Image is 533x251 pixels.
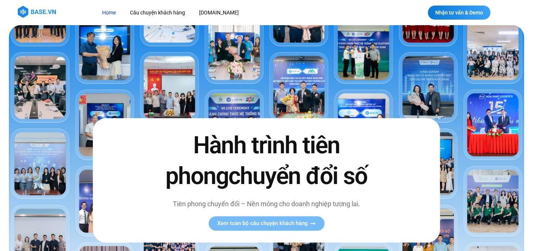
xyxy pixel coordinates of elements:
[428,6,490,20] a: Nhận tư vấn & Demo
[124,6,191,20] a: Câu chuyện khách hàng
[194,6,244,20] a: [DOMAIN_NAME]
[217,221,308,226] span: Xem toàn bộ câu chuyện khách hàng
[435,10,483,15] span: Nhận tư vấn & Demo
[228,162,367,190] span: chuyển đổi số
[150,130,383,191] h2: Hành trình tiên phong
[208,216,324,231] a: Xem toàn bộ câu chuyện khách hàng
[97,6,121,20] a: Home
[150,199,383,209] p: Tiên phong chuyển đổi – Nền móng cho doanh nghiệp tương lai.
[97,6,381,20] nav: Menu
